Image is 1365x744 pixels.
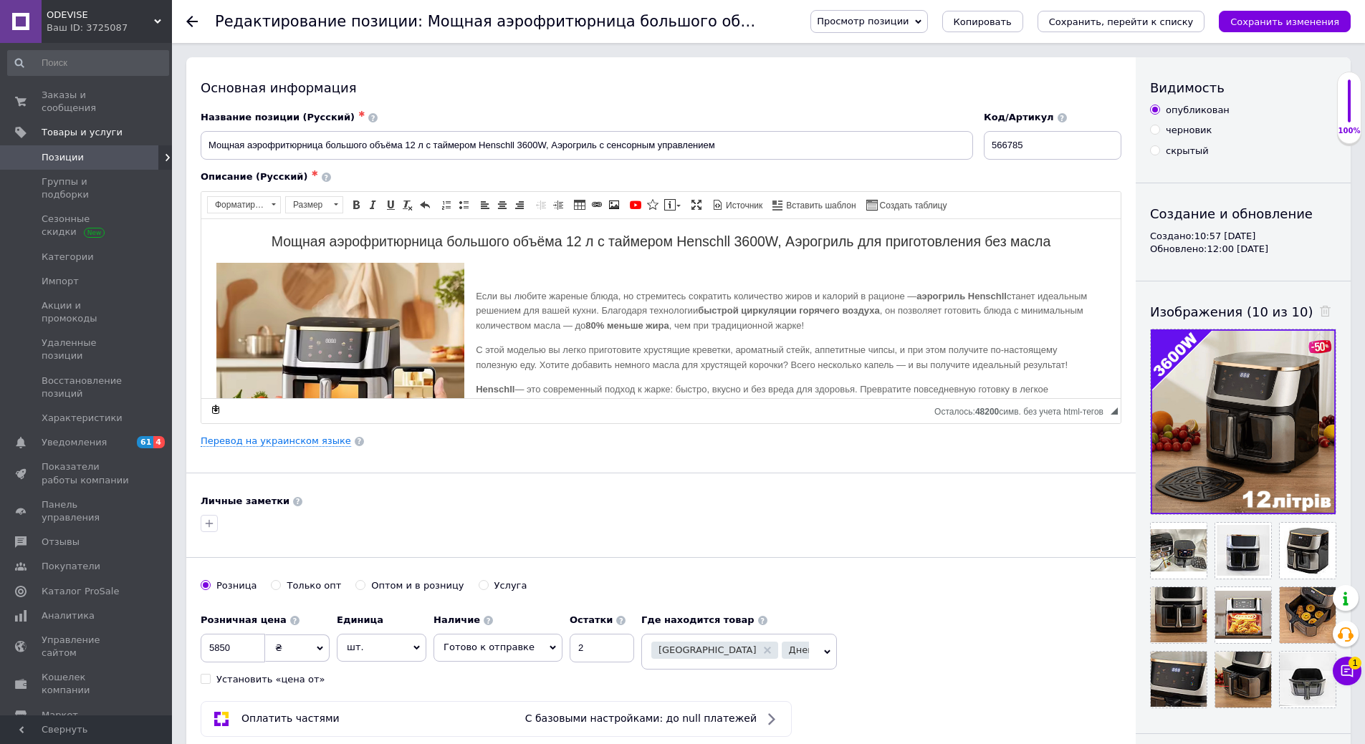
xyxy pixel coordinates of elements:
span: Характеристики [42,412,123,425]
a: Отменить (Ctrl+Z) [417,197,433,213]
span: Маркет [42,709,78,722]
div: 100% Качество заполнения [1337,72,1361,144]
div: Только опт [287,579,341,592]
a: Вставить сообщение [662,197,683,213]
strong: Henschll [274,165,313,175]
span: Оплатить частями [241,712,340,724]
span: Форматирование [208,197,267,213]
span: Сезонные скидки [42,213,133,238]
a: Форматирование [207,196,281,213]
div: Основная информация [201,79,1121,97]
button: Сохранить изменения [1219,11,1351,32]
span: Аналитика [42,609,95,622]
span: Импорт [42,275,79,288]
b: Где находится товар [641,614,755,625]
a: Источник [710,197,765,213]
span: Отзывы [42,536,80,549]
span: шт. [337,634,426,661]
button: Сохранить, перейти к списку [1038,11,1205,32]
div: Обновлено: 12:00 [DATE] [1150,243,1336,256]
div: опубликован [1166,104,1230,117]
iframe: Визуальный текстовый редактор, 5AC7654E-C9B3-4778-B238-4125FE37B30A [201,219,1121,398]
a: Создать таблицу [864,197,949,213]
b: Личные заметки [201,496,289,506]
span: Копировать [954,16,1012,27]
a: По правому краю [512,197,527,213]
div: скрытый [1166,145,1209,158]
b: Розничная цена [201,614,287,625]
a: Подчеркнутый (Ctrl+U) [383,197,398,213]
a: Уменьшить отступ [533,197,549,213]
a: Изображение [606,197,622,213]
div: Вернуться назад [186,16,198,27]
div: Подсчет символов [934,403,1111,417]
p: — это современный подход к жарке: быстро, вкусно и без вреда для здоровья. Превратите повседневну... [29,163,891,193]
span: Покупатели [42,560,100,573]
button: Копировать [942,11,1023,32]
div: Изображения (10 из 10) [1150,303,1336,321]
strong: аэрогриль Henschll [715,72,805,82]
a: Размер [285,196,343,213]
div: Установить «цена от» [216,673,325,686]
span: Удаленные позиции [42,337,133,362]
span: Акции и промокоды [42,299,133,325]
a: Вставить иконку [645,197,661,213]
a: Убрать форматирование [400,197,416,213]
span: Позиции [42,151,84,164]
b: Единица [337,614,383,625]
div: Услуга [494,579,527,592]
a: Перевод на украинском языке [201,435,351,447]
span: Название позиции (Русский) [201,112,355,122]
p: С этой моделью вы легко приготовите хрустящие креветки, ароматный стейк, аппетитные чипсы, и при ... [29,124,891,154]
span: ₴ [275,642,282,653]
span: [GEOGRAPHIC_DATA] [658,645,757,654]
b: Наличие [434,614,480,625]
input: Например, H&M женское платье зеленое 38 размер вечернее макси с блестками [201,131,973,160]
a: Вставить/Редактировать ссылку (Ctrl+L) [589,197,605,213]
span: Уведомления [42,436,107,449]
span: ✱ [311,169,317,178]
a: Вставить / удалить маркированный список [456,197,471,213]
a: Курсив (Ctrl+I) [365,197,381,213]
i: Сохранить, перейти к списку [1049,16,1194,27]
b: Остатки [570,614,613,625]
span: С базовыми настройками: до null платежей [525,712,757,724]
span: Вставить шаблон [784,200,856,212]
span: 4 [153,436,165,448]
p: Если вы любите жареные блюда, но стремитесь сократить количество жиров и калорий в рационе — стан... [29,70,891,115]
span: Каталог ProSale [42,585,119,598]
span: Группы и подборки [42,175,133,201]
i: Сохранить изменения [1230,16,1339,27]
span: 61 [137,436,153,448]
div: Ваш ID: 3725087 [47,21,172,34]
span: Код/Артикул [984,112,1054,122]
span: Заказы и сообщения [42,89,133,115]
a: Полужирный (Ctrl+B) [348,197,364,213]
a: Увеличить отступ [550,197,566,213]
span: Восстановление позиций [42,375,133,400]
div: 100% [1338,126,1361,136]
span: Просмотр позиции [817,16,909,26]
span: 1 [1349,657,1361,670]
span: Категории [42,251,94,264]
span: ODEVISE [47,9,154,21]
input: Поиск [7,50,169,76]
span: Панель управления [42,498,133,524]
span: Управление сайтом [42,634,133,660]
h1: Редактирование позиции: Мощная аэрофритюрница большого объёма 12 л с таймером Henschll 3600W, Аэр... [215,13,1351,30]
div: Создание и обновление [1150,205,1336,223]
input: - [570,634,634,662]
span: Описание (Русский) [201,171,307,182]
span: Создать таблицу [878,200,947,212]
a: Сделать резервную копию сейчас [208,402,224,417]
span: Кошелек компании [42,671,133,697]
div: Розница [216,579,257,592]
span: ✱ [358,110,365,119]
strong: 80% меньше жира [384,101,467,112]
span: Перетащите для изменения размера [1111,407,1118,415]
a: По центру [494,197,510,213]
div: Создано: 10:57 [DATE] [1150,230,1336,243]
span: Днепр [789,645,820,654]
span: Товары и услуги [42,126,123,139]
a: По левому краю [477,197,493,213]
